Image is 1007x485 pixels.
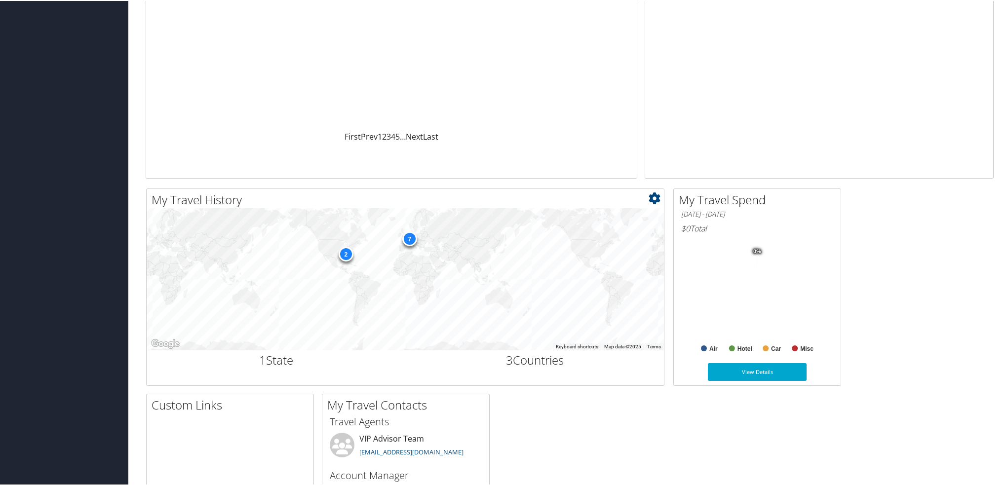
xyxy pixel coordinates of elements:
a: 5 [395,130,400,141]
text: Air [709,344,718,351]
h2: My Travel Contacts [327,396,489,412]
a: [EMAIL_ADDRESS][DOMAIN_NAME] [359,447,464,455]
tspan: 0% [753,248,761,254]
a: Terms (opens in new tab) [647,343,661,348]
h2: My Travel History [152,190,664,207]
img: Google [149,336,182,349]
h6: [DATE] - [DATE] [681,209,833,218]
text: Hotel [737,344,752,351]
a: Prev [361,130,378,141]
li: VIP Advisor Team [325,432,487,464]
button: Keyboard shortcuts [556,342,598,349]
h6: Total [681,222,833,233]
div: 7 [402,230,417,245]
span: … [400,130,406,141]
span: Map data ©2025 [604,343,641,348]
text: Car [771,344,781,351]
div: 2 [339,246,353,261]
text: Misc [800,344,813,351]
h3: Account Manager [330,468,482,482]
a: 3 [387,130,391,141]
a: 1 [378,130,382,141]
h2: My Travel Spend [679,190,841,207]
h2: State [154,351,398,368]
a: Last [423,130,438,141]
span: 1 [259,351,266,367]
a: View Details [708,362,807,380]
span: $0 [681,222,690,233]
a: 2 [382,130,387,141]
a: First [345,130,361,141]
a: Next [406,130,423,141]
a: 4 [391,130,395,141]
a: Open this area in Google Maps (opens a new window) [149,336,182,349]
h2: Countries [413,351,657,368]
h2: Custom Links [152,396,313,412]
h3: Travel Agents [330,414,482,428]
span: 3 [506,351,513,367]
